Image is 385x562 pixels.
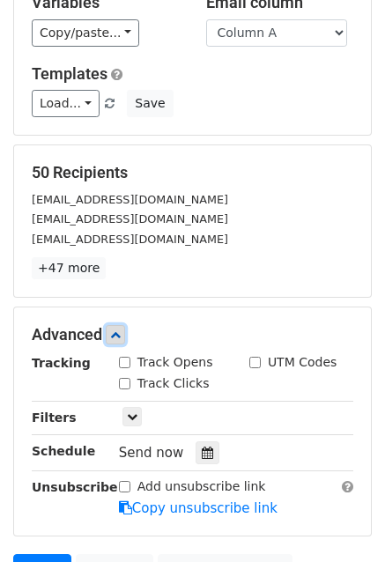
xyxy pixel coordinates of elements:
[32,163,353,182] h5: 50 Recipients
[268,353,337,372] label: UTM Codes
[32,212,228,226] small: [EMAIL_ADDRESS][DOMAIN_NAME]
[32,233,228,246] small: [EMAIL_ADDRESS][DOMAIN_NAME]
[32,410,77,425] strong: Filters
[32,90,100,117] a: Load...
[32,257,106,279] a: +47 more
[32,19,139,47] a: Copy/paste...
[297,477,385,562] iframe: Chat Widget
[127,90,173,117] button: Save
[32,480,118,494] strong: Unsubscribe
[32,64,107,83] a: Templates
[119,500,278,516] a: Copy unsubscribe link
[137,353,213,372] label: Track Opens
[297,477,385,562] div: 聊天小组件
[137,477,266,496] label: Add unsubscribe link
[32,325,353,344] h5: Advanced
[32,356,91,370] strong: Tracking
[32,444,95,458] strong: Schedule
[32,193,228,206] small: [EMAIL_ADDRESS][DOMAIN_NAME]
[119,445,184,461] span: Send now
[137,374,210,393] label: Track Clicks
